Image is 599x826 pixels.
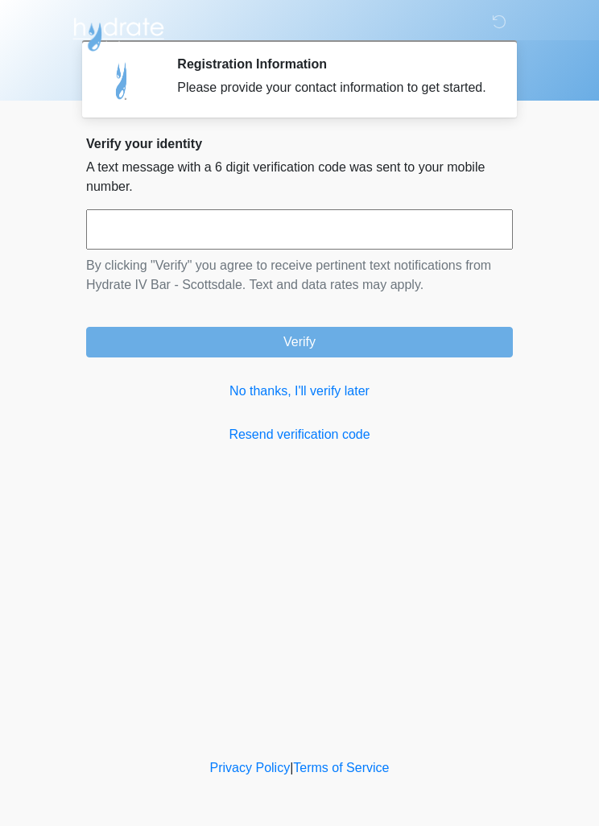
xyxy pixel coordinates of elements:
a: | [290,761,293,774]
a: No thanks, I'll verify later [86,382,513,401]
h2: Verify your identity [86,136,513,151]
div: Please provide your contact information to get started. [177,78,489,97]
button: Verify [86,327,513,357]
a: Resend verification code [86,425,513,444]
img: Hydrate IV Bar - Scottsdale Logo [70,12,167,52]
p: A text message with a 6 digit verification code was sent to your mobile number. [86,158,513,196]
a: Terms of Service [293,761,389,774]
p: By clicking "Verify" you agree to receive pertinent text notifications from Hydrate IV Bar - Scot... [86,256,513,295]
a: Privacy Policy [210,761,291,774]
img: Agent Avatar [98,56,147,105]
